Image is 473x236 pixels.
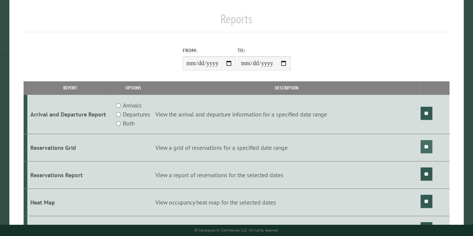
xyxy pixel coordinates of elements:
[123,110,150,119] label: Departures
[237,47,291,54] label: To:
[154,134,419,161] td: View a grid of reservations for a specified date range
[123,119,134,128] label: Both
[27,134,113,161] td: Reservations Grid
[113,81,154,94] th: Options
[27,81,113,94] th: Report
[24,12,449,32] h1: Reports
[123,101,142,110] label: Arrivals
[154,95,419,134] td: View the arrival and departure information for a specified date range
[194,228,279,233] small: © Campground Commander LLC. All rights reserved.
[27,161,113,188] td: Reservations Report
[154,161,419,188] td: View a report of reservations for the selected dates
[27,188,113,216] td: Heat Map
[154,188,419,216] td: View occupancy heat map for the selected dates
[27,95,113,134] td: Arrival and Departure Report
[183,47,236,54] label: From:
[154,81,419,94] th: Description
